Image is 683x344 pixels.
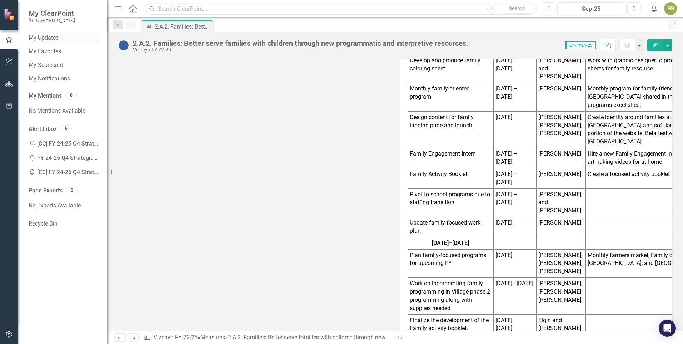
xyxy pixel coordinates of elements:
[200,334,225,341] a: Measures
[664,2,677,15] button: EG
[499,4,535,14] button: Search
[538,170,584,178] p: [PERSON_NAME]
[29,165,100,180] div: [CC] FY 24-25 Q4 Strategic Plan - Enter your data Reminder
[29,61,100,69] a: My Scorecard
[410,219,492,235] p: Update family-focused work plan
[410,191,492,207] p: Pivot to school programs due to staffing transition
[133,39,468,47] div: 2.A.2. Families: Better serve families with children through new programmatic and interpretive re...
[66,187,78,193] div: 0
[65,92,77,98] div: 0
[29,198,100,213] div: No Exports Available
[4,8,16,20] img: ClearPoint Strategy
[29,75,100,83] a: My Notifications
[565,41,596,49] span: Q4-FY24-25
[410,150,492,158] p: Family Engagement Intern
[29,34,100,42] a: My Updates
[410,280,492,312] p: Work on incorporating family programming in Village phase 2 programming along with supplies needed
[143,334,390,342] div: » »
[495,56,534,73] p: [DATE] – [DATE]
[155,22,211,31] div: 2.A.2. Families: Better serve families with children through new programmatic and interpretive re...
[145,3,537,15] input: Search ClearPoint...
[29,125,57,133] a: Alert Inbox
[410,251,492,268] p: Plan family-focused programs for upcoming FY
[154,334,198,341] a: Vizcaya FY 22-25
[133,47,468,53] div: Vizcaya FY 22-25
[495,85,534,101] p: [DATE] – [DATE]
[29,92,62,100] a: My Mentions
[495,150,534,166] p: [DATE] – [DATE]
[228,334,490,341] div: 2.A.2. Families: Better serve families with children through new programmatic and interpretive re...
[560,5,623,13] div: Sep-25
[29,9,75,18] span: My ClearPoint
[538,316,584,333] p: Elgin and [PERSON_NAME]
[410,85,492,101] p: Monthly family-oriented program
[410,56,492,73] p: Develop and produce family coloring sheet
[495,280,534,288] p: [DATE] - [DATE]
[118,40,129,51] img: No Information
[29,104,100,118] div: No Mentions Available
[495,170,534,187] p: [DATE] – [DATE]
[538,251,584,276] p: [PERSON_NAME], [PERSON_NAME], [PERSON_NAME]
[557,2,625,15] button: Sep-25
[495,113,534,122] p: [DATE]
[495,191,534,207] p: [DATE] – [DATE]
[495,251,534,260] p: [DATE]
[509,5,524,11] span: Search
[538,280,584,304] p: [PERSON_NAME], [PERSON_NAME], [PERSON_NAME]
[410,170,492,178] p: Family Activity Booklet
[538,150,584,158] p: [PERSON_NAME]
[538,113,584,138] p: [PERSON_NAME], [PERSON_NAME], [PERSON_NAME]
[60,125,72,131] div: 6
[538,191,584,215] p: [PERSON_NAME] and [PERSON_NAME]
[495,219,534,227] p: [DATE]
[538,56,584,81] p: [PERSON_NAME] and [PERSON_NAME]
[659,320,676,337] div: Open Intercom Messenger
[29,48,100,56] a: My Favorites
[29,137,100,151] div: [CC] FY 24-25 Q4 Strategic Plan - Enter your data Reminder
[495,316,534,333] p: [DATE] – [DATE]
[29,187,63,195] a: Page Exports
[432,240,469,246] strong: [DATE]–[DATE]
[538,85,584,93] p: [PERSON_NAME]
[29,151,100,165] div: FY 24-25 Q4 Strategic Plan - Enter your data Remin...
[410,316,492,333] p: Finalize the development of the Family activity booklet.
[538,219,584,227] p: [PERSON_NAME]
[29,220,100,228] a: Recycle Bin
[29,18,75,23] small: [GEOGRAPHIC_DATA]
[410,113,492,130] p: Design content for family landing page and launch.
